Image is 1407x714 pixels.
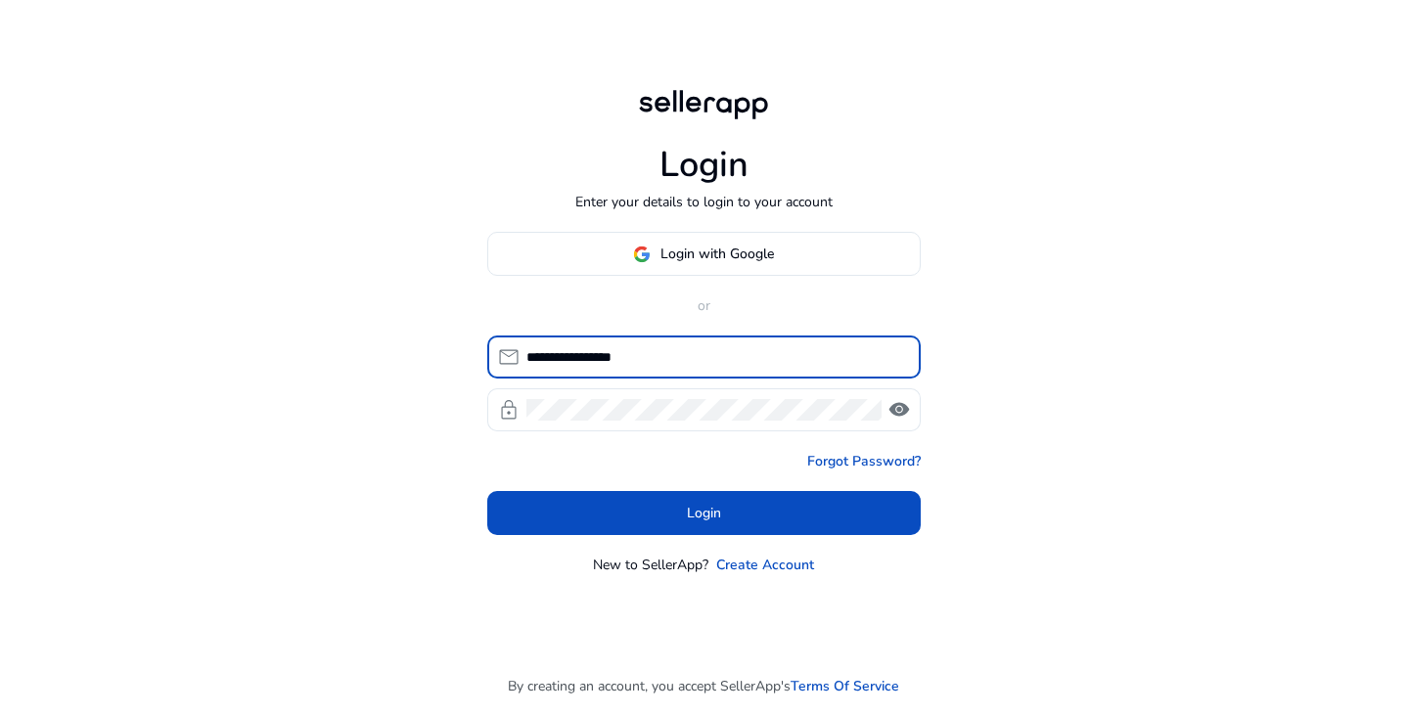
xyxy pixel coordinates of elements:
[660,244,774,264] span: Login with Google
[633,245,651,263] img: google-logo.svg
[791,676,899,696] a: Terms Of Service
[487,491,921,535] button: Login
[575,192,833,212] p: Enter your details to login to your account
[807,451,921,471] a: Forgot Password?
[497,398,521,422] span: lock
[487,232,921,276] button: Login with Google
[659,144,749,186] h1: Login
[687,503,721,523] span: Login
[716,555,814,575] a: Create Account
[497,345,521,369] span: mail
[593,555,708,575] p: New to SellerApp?
[487,295,921,316] p: or
[887,398,911,422] span: visibility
